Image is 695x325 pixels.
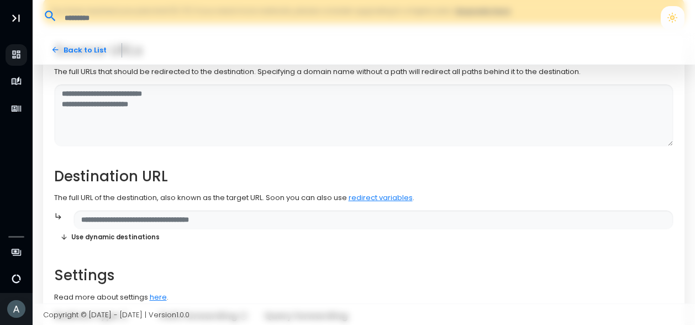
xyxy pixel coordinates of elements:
[54,229,166,245] button: Use dynamic destinations
[7,300,25,318] img: Avatar
[54,267,674,284] h2: Settings
[54,66,674,77] p: The full URLs that should be redirected to the destination. Specifying a domain name without a pa...
[54,168,674,185] h2: Destination URL
[54,292,674,303] p: Read more about settings .
[43,40,114,60] a: Back to List
[349,192,413,203] a: redirect variables
[150,292,167,302] a: here
[43,309,189,319] span: Copyright © [DATE] - [DATE] | Version 1.0.0
[54,192,674,203] p: The full URL of the destination, also known as the target URL. Soon you can also use .
[6,8,27,29] button: Toggle Aside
